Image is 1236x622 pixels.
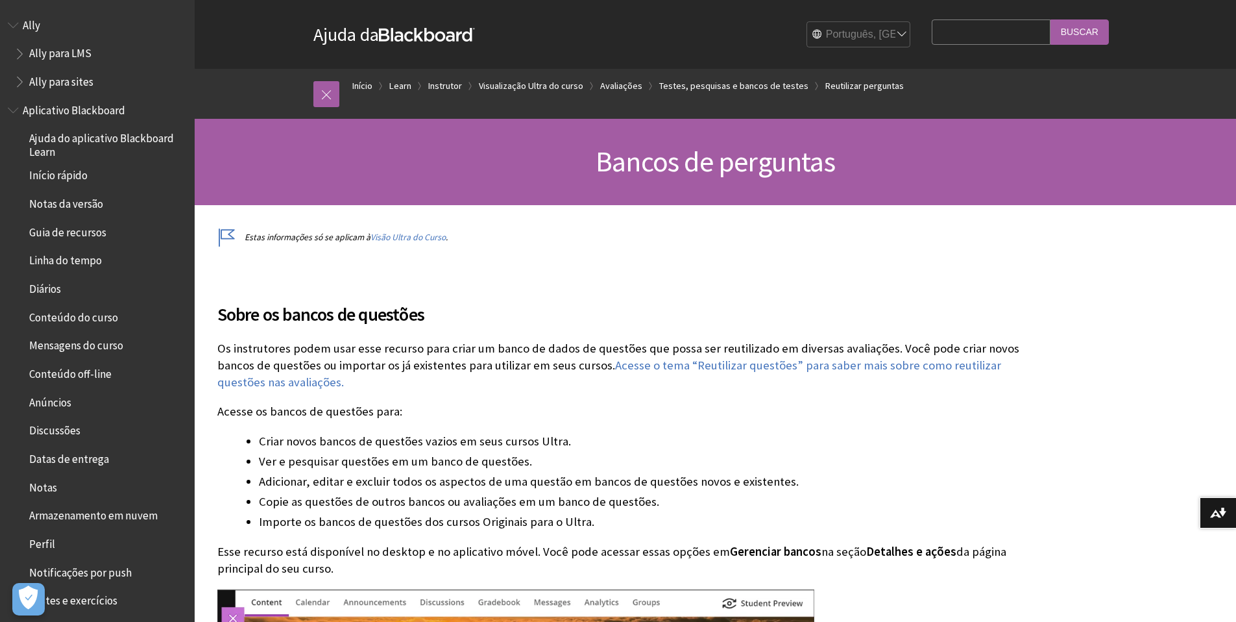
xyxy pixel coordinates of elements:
[29,221,106,239] span: Guia de recursos
[29,128,186,158] span: Ajuda do aplicativo Blackboard Learn
[29,306,118,324] span: Conteúdo do curso
[217,403,1022,420] p: Acesse os bancos de questões para:
[29,392,71,409] span: Anúncios
[217,340,1022,392] p: Os instrutores podem usar esse recurso para criar um banco de dados de questões que possa ser reu...
[659,78,808,94] a: Testes, pesquisas e bancos de testes
[29,165,88,182] span: Início rápido
[596,143,835,179] span: Bancos de perguntas
[29,590,117,608] span: Testes e exercícios
[29,71,93,88] span: Ally para sites
[389,78,411,94] a: Learn
[29,363,112,380] span: Conteúdo off-line
[370,232,446,243] a: Visão Ultra do Curso
[217,543,1022,577] p: Esse recurso está disponível no desktop e no aplicativo móvel. Você pode acessar essas opções em ...
[29,335,123,353] span: Mensagens do curso
[29,448,109,466] span: Datas de entrega
[259,513,1022,531] li: Importe os bancos de questões dos cursos Originais para o Ultra.
[23,99,125,117] span: Aplicativo Blackboard
[29,193,103,210] span: Notas da versão
[379,28,475,42] strong: Blackboard
[259,453,1022,471] li: Ver e pesquisar questões em um banco de questões.
[12,583,45,616] button: Abrir preferências
[259,432,1022,451] li: Criar novos bancos de questões vazios em seus cursos Ultra.
[259,473,1022,491] li: Adicionar, editar e excluir todos os aspectos de uma questão em bancos de questões novos e existe...
[600,78,642,94] a: Avaliações
[825,78,904,94] a: Reutilizar perguntas
[1050,19,1109,45] input: Buscar
[29,420,80,438] span: Discussões
[352,78,372,94] a: Início
[29,505,158,523] span: Armazenamento em nuvem
[8,14,187,93] nav: Book outline for Anthology Ally Help
[29,477,57,494] span: Notas
[217,285,1022,328] h2: Sobre os bancos de questões
[259,493,1022,511] li: Copie as questões de outros bancos ou avaliações em um banco de questões.
[29,533,55,551] span: Perfil
[807,22,911,48] select: Site Language Selector
[29,562,132,579] span: Notificações por push
[730,544,821,559] span: Gerenciar bancos
[29,43,91,60] span: Ally para LMS
[29,250,102,267] span: Linha do tempo
[217,358,1001,390] a: Acesse o tema “Reutilizar questões” para saber mais sobre como reutilizar questões nas avaliações.
[313,23,475,46] a: Ajuda daBlackboard
[29,278,61,295] span: Diários
[866,544,956,559] span: Detalhes e ações
[479,78,583,94] a: Visualização Ultra do curso
[23,14,40,32] span: Ally
[428,78,462,94] a: Instrutor
[217,231,1022,243] p: Estas informações só se aplicam à .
